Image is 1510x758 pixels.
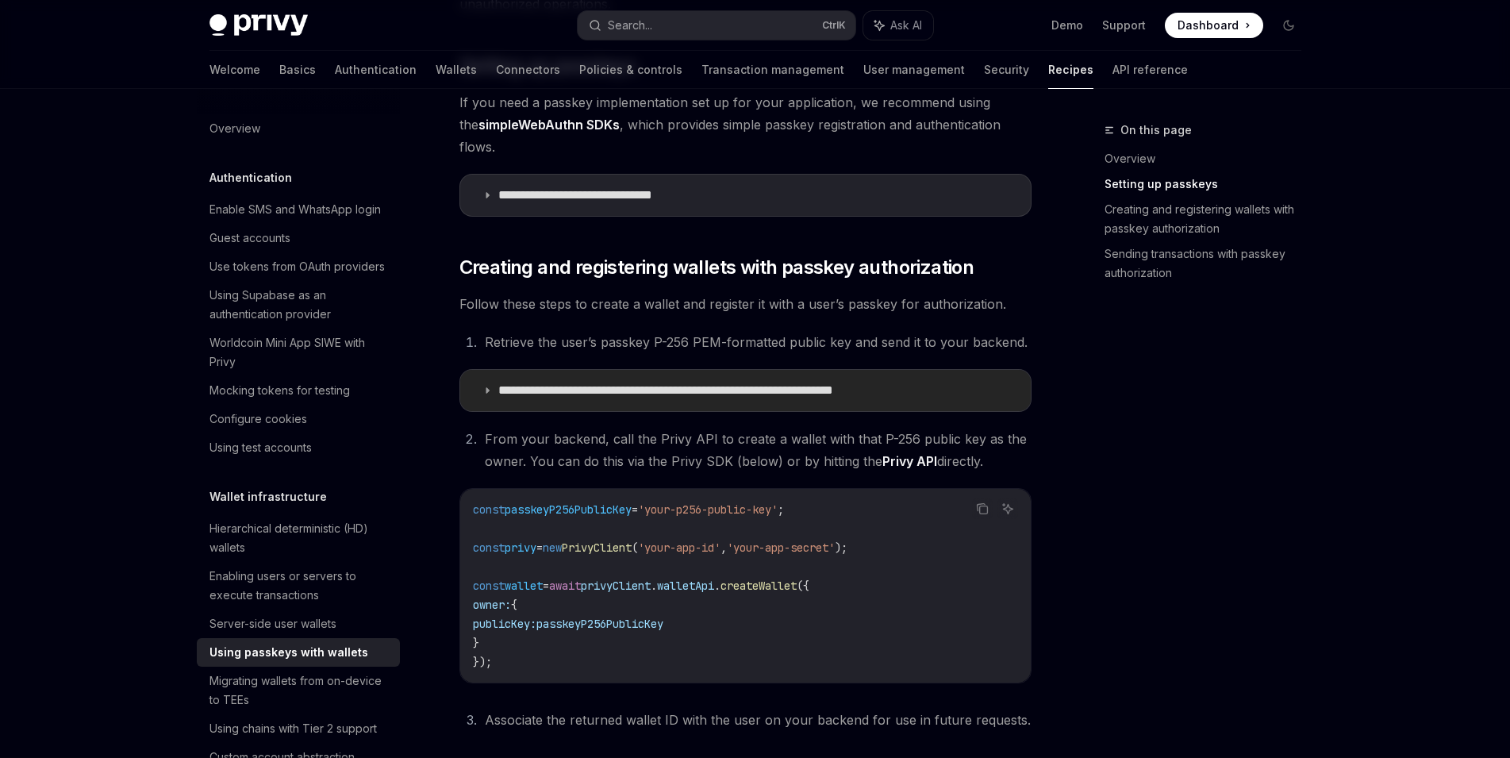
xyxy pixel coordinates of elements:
[581,579,651,593] span: privyClient
[727,541,835,555] span: 'your-app-secret'
[632,502,638,517] span: =
[209,381,350,400] div: Mocking tokens for testing
[197,224,400,252] a: Guest accounts
[209,438,312,457] div: Using test accounts
[197,114,400,143] a: Overview
[972,498,993,519] button: Copy the contents from the code block
[1276,13,1301,38] button: Toggle dark mode
[279,51,316,89] a: Basics
[209,519,390,557] div: Hierarchical deterministic (HD) wallets
[890,17,922,33] span: Ask AI
[714,579,720,593] span: .
[459,255,974,280] span: Creating and registering wallets with passkey authorization
[197,281,400,329] a: Using Supabase as an authentication provider
[638,502,778,517] span: 'your-p256-public-key'
[1102,17,1146,33] a: Support
[822,19,846,32] span: Ctrl K
[480,709,1032,731] li: Associate the returned wallet ID with the user on your backend for use in future requests.
[197,514,400,562] a: Hierarchical deterministic (HD) wallets
[209,614,336,633] div: Server-side user wallets
[197,252,400,281] a: Use tokens from OAuth providers
[480,331,1032,353] li: Retrieve the user’s passkey P-256 PEM-formatted public key and send it to your backend.
[632,541,638,555] span: (
[209,51,260,89] a: Welcome
[459,293,1032,315] span: Follow these steps to create a wallet and register it with a user’s passkey for authorization.
[1048,51,1093,89] a: Recipes
[197,376,400,405] a: Mocking tokens for testing
[478,117,620,133] a: simpleWebAuthn SDKs
[505,502,632,517] span: passkeyP256PublicKey
[536,541,543,555] span: =
[335,51,417,89] a: Authentication
[209,567,390,605] div: Enabling users or servers to execute transactions
[436,51,477,89] a: Wallets
[638,541,720,555] span: 'your-app-id'
[720,541,727,555] span: ,
[543,541,562,555] span: new
[1051,17,1083,33] a: Demo
[459,91,1032,158] span: If you need a passkey implementation set up for your application, we recommend using the , which ...
[1165,13,1263,38] a: Dashboard
[473,579,505,593] span: const
[562,541,632,555] span: PrivyClient
[209,119,260,138] div: Overview
[608,16,652,35] div: Search...
[505,541,536,555] span: privy
[209,229,290,248] div: Guest accounts
[480,428,1032,472] li: From your backend, call the Privy API to create a wallet with that P-256 public key as the owner....
[197,562,400,610] a: Enabling users or servers to execute transactions
[511,598,517,612] span: {
[197,433,400,462] a: Using test accounts
[797,579,809,593] span: ({
[505,579,543,593] span: wallet
[197,638,400,667] a: Using passkeys with wallets
[1112,51,1188,89] a: API reference
[578,11,855,40] button: Search...CtrlK
[701,51,844,89] a: Transaction management
[984,51,1029,89] a: Security
[197,405,400,433] a: Configure cookies
[1120,121,1192,140] span: On this page
[473,617,536,631] span: publicKey:
[1105,171,1314,197] a: Setting up passkeys
[209,410,307,429] div: Configure cookies
[997,498,1018,519] button: Ask AI
[473,541,505,555] span: const
[863,51,965,89] a: User management
[209,643,368,662] div: Using passkeys with wallets
[209,14,308,37] img: dark logo
[1105,241,1314,286] a: Sending transactions with passkey authorization
[720,579,797,593] span: createWallet
[209,168,292,187] h5: Authentication
[579,51,682,89] a: Policies & controls
[657,579,714,593] span: walletApi
[209,671,390,710] div: Migrating wallets from on-device to TEEs
[1105,197,1314,241] a: Creating and registering wallets with passkey authorization
[209,719,377,738] div: Using chains with Tier 2 support
[209,487,327,506] h5: Wallet infrastructure
[1105,146,1314,171] a: Overview
[651,579,657,593] span: .
[209,200,381,219] div: Enable SMS and WhatsApp login
[209,257,385,276] div: Use tokens from OAuth providers
[882,453,937,470] a: Privy API
[197,329,400,376] a: Worldcoin Mini App SIWE with Privy
[496,51,560,89] a: Connectors
[863,11,933,40] button: Ask AI
[543,579,549,593] span: =
[1178,17,1239,33] span: Dashboard
[197,195,400,224] a: Enable SMS and WhatsApp login
[473,502,505,517] span: const
[197,610,400,638] a: Server-side user wallets
[473,655,492,669] span: });
[473,598,511,612] span: owner:
[778,502,784,517] span: ;
[536,617,663,631] span: passkeyP256PublicKey
[549,579,581,593] span: await
[473,636,479,650] span: }
[209,286,390,324] div: Using Supabase as an authentication provider
[197,667,400,714] a: Migrating wallets from on-device to TEEs
[209,333,390,371] div: Worldcoin Mini App SIWE with Privy
[835,541,847,555] span: );
[197,714,400,743] a: Using chains with Tier 2 support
